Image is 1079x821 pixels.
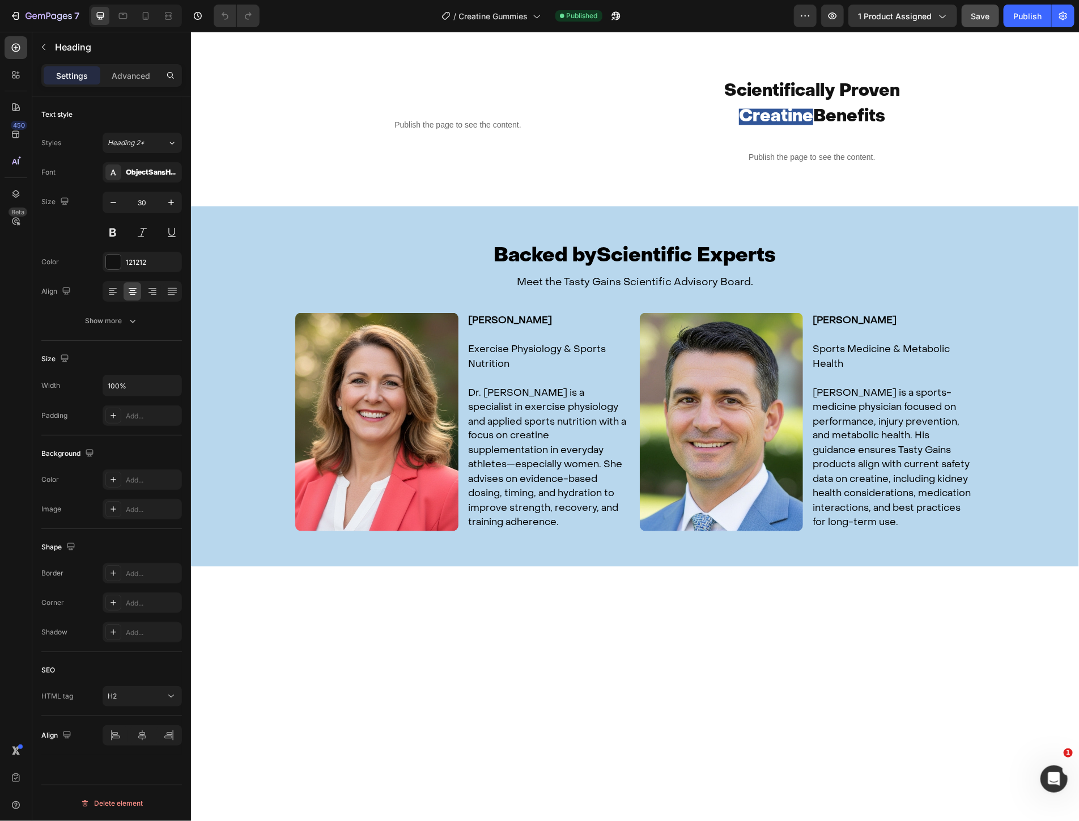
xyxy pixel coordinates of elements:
[41,665,55,675] div: SEO
[74,9,79,23] p: 7
[567,11,598,21] span: Published
[11,121,27,130] div: 450
[103,375,181,396] input: Auto
[41,410,67,421] div: Padding
[41,257,59,267] div: Color
[41,138,61,148] div: Styles
[126,168,179,178] div: ObjectSansHeavy
[458,120,784,132] p: Publish the page to see the content.
[9,208,27,217] div: Beta
[41,568,63,578] div: Border
[858,10,932,22] span: 1 product assigned
[126,505,179,515] div: Add...
[126,411,179,421] div: Add...
[277,285,361,294] strong: [PERSON_NAME]
[276,281,440,501] h2: Exercise Physiology & Sports Nutrition Dr. [PERSON_NAME] is a specialist in exercise physiology a...
[56,70,88,82] p: Settings
[454,10,457,22] span: /
[5,5,84,27] button: 7
[962,5,999,27] button: Save
[126,475,179,485] div: Add...
[214,5,260,27] div: Undo/Redo
[41,284,73,299] div: Align
[191,32,1079,821] iframe: Design area
[971,11,990,21] span: Save
[1064,748,1073,757] span: 1
[41,311,182,331] button: Show more
[41,691,73,701] div: HTML tag
[41,540,78,555] div: Shape
[41,598,64,608] div: Corner
[86,315,138,327] div: Show more
[449,281,613,500] img: gempages_566588199598556069-b4a624c3-6324-411e-af01-bf3558f2e58a.jpg
[548,77,622,94] span: Creatine
[1040,765,1068,793] iframe: Intercom live chat
[41,446,96,462] div: Background
[41,475,59,485] div: Color
[848,5,957,27] button: 1 product assigned
[126,628,179,638] div: Add...
[41,728,74,743] div: Align
[41,794,182,812] button: Delete element
[459,10,528,22] span: Creatine Gummies
[103,133,182,153] button: Heading 2*
[108,138,145,148] span: Heading 2*
[105,242,783,260] p: Meet the Tasty Gains Scientific Advisory Board.
[80,797,143,810] div: Delete element
[1013,10,1042,22] div: Publish
[104,281,268,500] img: gempages_566588199598556069-d4aa4d12-d1e0-4d29-8b4f-8f99b257cd9c.jpg
[41,627,67,637] div: Shadow
[458,46,784,99] h2: Scientifically Proven Benefits
[406,215,585,234] strong: Scientific Experts
[41,194,71,210] div: Size
[622,285,706,294] strong: [PERSON_NAME]
[621,281,784,501] h2: Sports Medicine & Metabolic Health [PERSON_NAME] is a sports-medicine physician focused on perfor...
[41,504,61,514] div: Image
[126,257,179,268] div: 121212
[41,352,71,367] div: Size
[55,40,177,54] p: Heading
[303,215,406,234] strong: Backed by
[41,167,56,177] div: Font
[108,692,117,700] span: H2
[41,109,73,120] div: Text style
[41,380,60,391] div: Width
[1004,5,1051,27] button: Publish
[126,569,179,579] div: Add...
[104,87,430,99] p: Publish the page to see the content.
[126,598,179,608] div: Add...
[112,70,150,82] p: Advanced
[103,686,182,706] button: H2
